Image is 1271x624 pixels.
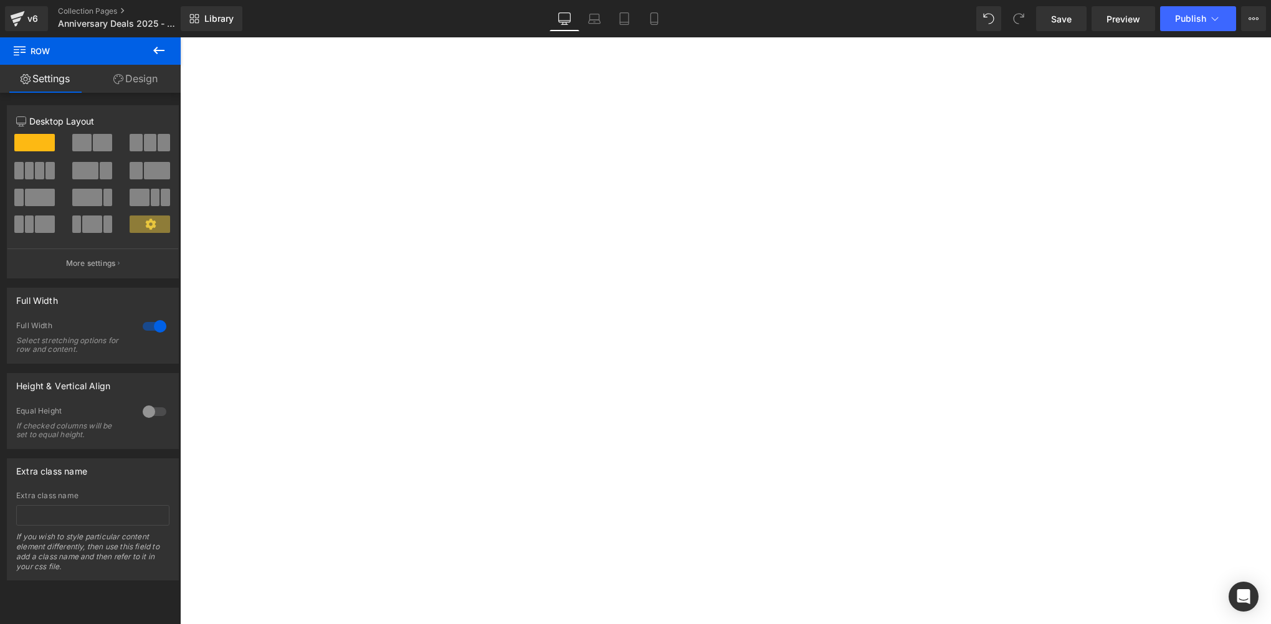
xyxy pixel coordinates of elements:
[181,6,242,31] a: New Library
[66,258,116,269] p: More settings
[16,288,58,306] div: Full Width
[1229,582,1259,612] div: Open Intercom Messenger
[976,6,1001,31] button: Undo
[7,248,178,278] button: More settings
[16,532,169,580] div: If you wish to style particular content element differently, then use this field to add a class n...
[1006,6,1031,31] button: Redo
[16,321,130,334] div: Full Width
[1051,12,1072,26] span: Save
[609,6,639,31] a: Tablet
[1107,12,1140,26] span: Preview
[16,422,128,439] div: If checked columns will be set to equal height.
[1241,6,1266,31] button: More
[16,374,110,391] div: Height & Vertical Align
[1160,6,1236,31] button: Publish
[550,6,579,31] a: Desktop
[25,11,40,27] div: v6
[16,491,169,500] div: Extra class name
[16,406,130,419] div: Equal Height
[16,459,87,476] div: Extra class name
[1175,14,1206,24] span: Publish
[639,6,669,31] a: Mobile
[579,6,609,31] a: Laptop
[12,37,137,65] span: Row
[16,336,128,354] div: Select stretching options for row and content.
[1092,6,1155,31] a: Preview
[5,6,48,31] a: v6
[204,13,234,24] span: Library
[90,65,181,93] a: Design
[58,19,178,29] span: Anniversary Deals 2025 - [PERSON_NAME]
[16,115,169,128] p: Desktop Layout
[58,6,201,16] a: Collection Pages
